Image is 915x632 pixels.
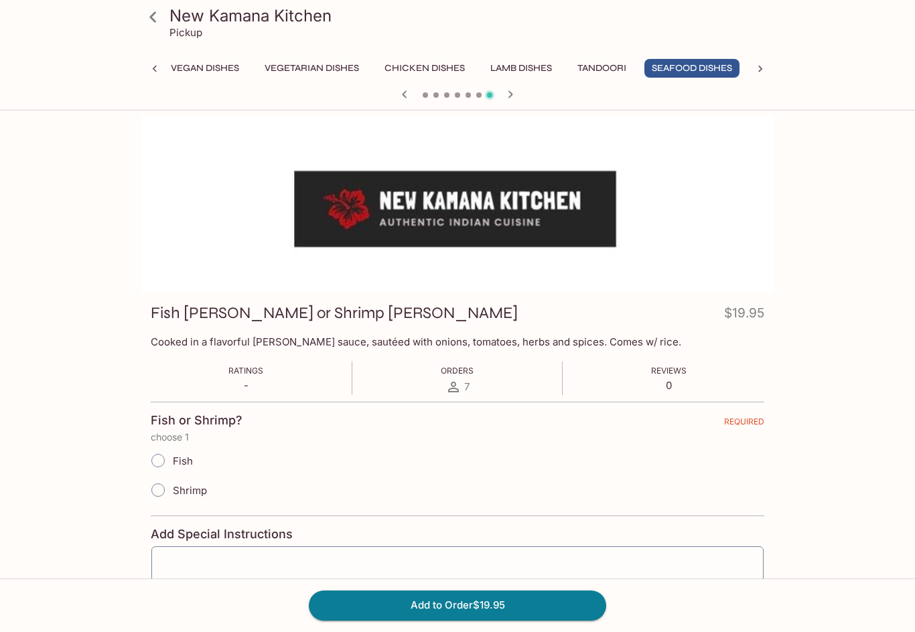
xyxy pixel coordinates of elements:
button: Vegetarian Dishes [257,59,366,78]
button: Vegan Dishes [163,59,247,78]
span: 7 [464,380,470,393]
button: Lamb Dishes [483,59,559,78]
h4: Fish or Shrimp? [151,413,242,428]
span: Orders [441,366,474,376]
span: REQUIRED [724,416,764,432]
p: 0 [651,379,687,392]
button: Tandoori [570,59,634,78]
p: choose 1 [151,432,764,443]
h4: $19.95 [724,303,764,329]
h4: Add Special Instructions [151,527,764,542]
button: Add to Order$19.95 [309,590,606,620]
span: Ratings [228,366,263,376]
p: Pickup [169,26,202,39]
button: Seafood Dishes [644,59,740,78]
p: Cooked in a flavorful [PERSON_NAME] sauce, sautéed with onions, tomatoes, herbs and spices. Comes... [151,335,764,348]
h3: Fish [PERSON_NAME] or Shrimp [PERSON_NAME] [151,303,518,323]
button: Chicken Dishes [377,59,472,78]
div: Fish Curry or Shrimp Curry [141,116,774,293]
span: Reviews [651,366,687,376]
h3: New Kamana Kitchen [169,5,768,26]
span: Fish [173,455,193,467]
p: - [228,379,263,392]
span: Shrimp [173,484,207,497]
